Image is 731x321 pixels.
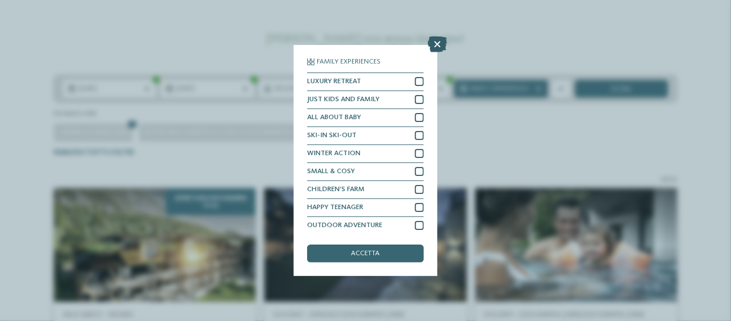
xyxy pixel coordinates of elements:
span: JUST KIDS AND FAMILY [307,96,380,103]
span: SMALL & COSY [307,168,355,175]
span: SKI-IN SKI-OUT [307,132,357,139]
span: ALL ABOUT BABY [307,114,361,121]
span: LUXURY RETREAT [307,78,361,85]
span: OUTDOOR ADVENTURE [307,222,382,229]
span: CHILDREN’S FARM [307,186,364,193]
span: accetta [351,250,380,257]
span: Family Experiences [317,58,381,66]
span: HAPPY TEENAGER [307,204,363,211]
span: WINTER ACTION [307,150,360,157]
